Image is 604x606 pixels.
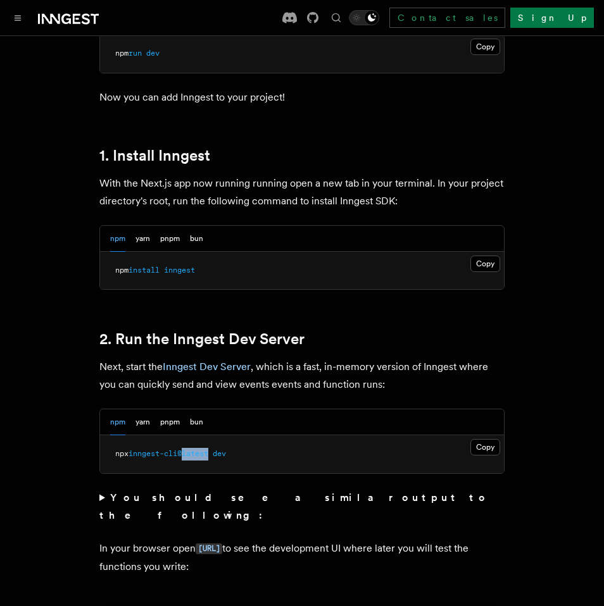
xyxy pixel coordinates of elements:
[146,49,160,58] span: dev
[110,226,125,252] button: npm
[470,39,500,55] button: Copy
[135,409,150,435] button: yarn
[99,540,505,576] p: In your browser open to see the development UI where later you will test the functions you write:
[10,10,25,25] button: Toggle navigation
[190,409,203,435] button: bun
[160,409,180,435] button: pnpm
[164,266,195,275] span: inngest
[329,10,344,25] button: Find something...
[510,8,594,28] a: Sign Up
[135,226,150,252] button: yarn
[196,542,222,554] a: [URL]
[99,489,505,524] summary: You should see a similar output to the following:
[190,226,203,252] button: bun
[129,49,142,58] span: run
[129,449,208,458] span: inngest-cli@latest
[470,439,500,455] button: Copy
[160,226,180,252] button: pnpm
[115,449,129,458] span: npx
[99,358,505,393] p: Next, start the , which is a fast, in-memory version of Inngest where you can quickly send and vi...
[99,492,489,521] strong: You should see a similar output to the following:
[196,543,222,554] code: [URL]
[115,49,129,58] span: npm
[99,330,305,348] a: 2. Run the Inngest Dev Server
[99,89,505,106] p: Now you can add Inngest to your project!
[213,449,226,458] span: dev
[389,8,505,28] a: Contact sales
[470,256,500,272] button: Copy
[349,10,379,25] button: Toggle dark mode
[110,409,125,435] button: npm
[99,175,505,210] p: With the Next.js app now running running open a new tab in your terminal. In your project directo...
[99,147,210,164] a: 1. Install Inngest
[163,361,251,373] a: Inngest Dev Server
[129,266,160,275] span: install
[115,266,129,275] span: npm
